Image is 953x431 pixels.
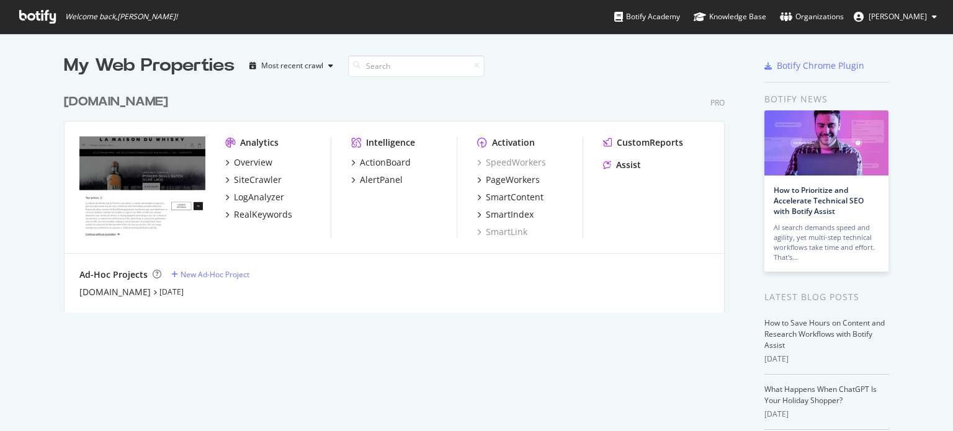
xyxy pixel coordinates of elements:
[79,136,205,237] img: whisky.fr
[79,286,151,298] a: [DOMAIN_NAME]
[225,174,282,186] a: SiteCrawler
[79,269,148,281] div: Ad-Hoc Projects
[694,11,766,23] div: Knowledge Base
[764,353,889,365] div: [DATE]
[234,191,284,203] div: LogAnalyzer
[492,136,535,149] div: Activation
[64,53,235,78] div: My Web Properties
[764,409,889,420] div: [DATE]
[261,62,323,69] div: Most recent crawl
[234,208,292,221] div: RealKeywords
[348,55,485,77] input: Search
[764,60,864,72] a: Botify Chrome Plugin
[225,191,284,203] a: LogAnalyzer
[777,60,864,72] div: Botify Chrome Plugin
[616,159,641,171] div: Assist
[234,156,272,169] div: Overview
[780,11,844,23] div: Organizations
[477,208,534,221] a: SmartIndex
[65,12,177,22] span: Welcome back, [PERSON_NAME] !
[181,269,249,280] div: New Ad-Hoc Project
[764,384,877,406] a: What Happens When ChatGPT Is Your Holiday Shopper?
[486,174,540,186] div: PageWorkers
[360,156,411,169] div: ActionBoard
[477,191,544,203] a: SmartContent
[351,156,411,169] a: ActionBoard
[486,208,534,221] div: SmartIndex
[774,223,879,262] div: AI search demands speed and agility, yet multi-step technical workflows take time and effort. Tha...
[764,92,889,106] div: Botify news
[614,11,680,23] div: Botify Academy
[171,269,249,280] a: New Ad-Hoc Project
[710,97,725,108] div: Pro
[869,11,927,22] span: Quentin JEZEQUEL
[486,191,544,203] div: SmartContent
[159,287,184,297] a: [DATE]
[225,156,272,169] a: Overview
[774,185,864,216] a: How to Prioritize and Accelerate Technical SEO with Botify Assist
[360,174,403,186] div: AlertPanel
[764,290,889,304] div: Latest Blog Posts
[64,93,168,111] div: [DOMAIN_NAME]
[234,174,282,186] div: SiteCrawler
[477,156,546,169] a: SpeedWorkers
[764,318,885,350] a: How to Save Hours on Content and Research Workflows with Botify Assist
[244,56,338,76] button: Most recent crawl
[477,226,527,238] a: SmartLink
[64,93,173,111] a: [DOMAIN_NAME]
[366,136,415,149] div: Intelligence
[617,136,683,149] div: CustomReports
[477,174,540,186] a: PageWorkers
[240,136,279,149] div: Analytics
[764,110,888,176] img: How to Prioritize and Accelerate Technical SEO with Botify Assist
[603,159,641,171] a: Assist
[844,7,947,27] button: [PERSON_NAME]
[351,174,403,186] a: AlertPanel
[225,208,292,221] a: RealKeywords
[64,78,735,313] div: grid
[603,136,683,149] a: CustomReports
